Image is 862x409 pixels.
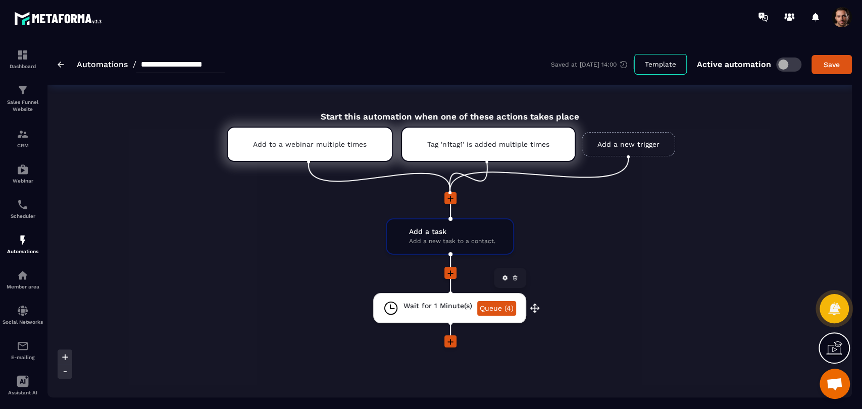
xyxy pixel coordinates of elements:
img: formation [17,128,29,140]
a: Add a new trigger [582,132,675,156]
a: automationsautomationsWebinar [3,156,43,191]
div: Start this automation when one of these actions takes place [201,100,698,122]
img: automations [17,163,29,176]
p: Member area [3,284,43,289]
span: Add a task [409,227,495,237]
span: Wait for 1 Minute(s) [403,301,472,311]
img: arrow [58,62,64,68]
a: Queue (4) [477,301,516,316]
a: automationsautomationsAutomations [3,226,43,262]
img: automations [17,234,29,246]
button: Save [812,55,852,74]
img: scheduler [17,199,29,211]
a: automationsautomationsMember area [3,262,43,297]
a: formationformationCRM [3,121,43,156]
a: emailemailE-mailing [3,332,43,368]
div: Save [818,60,845,70]
p: Automations [3,249,43,254]
p: CRM [3,143,43,148]
p: E-mailing [3,355,43,360]
a: formationformationSales Funnel Website [3,77,43,121]
a: social-networksocial-networkSocial Networks [3,297,43,332]
p: Scheduler [3,213,43,219]
p: Tag 'n1tag1' is added multiple times [427,140,549,148]
img: formation [17,84,29,96]
img: social-network [17,305,29,317]
img: automations [17,269,29,281]
p: Sales Funnel Website [3,99,43,113]
a: formationformationDashboard [3,41,43,77]
div: Mở cuộc trò chuyện [820,369,850,399]
img: formation [17,49,29,61]
p: [DATE] 14:00 [580,61,617,68]
img: email [17,340,29,352]
span: Add a new task to a contact. [409,237,495,246]
p: Social Networks [3,319,43,325]
p: Dashboard [3,64,43,69]
span: / [133,60,136,69]
p: Add to a webinar multiple times [253,140,367,148]
img: logo [14,9,105,28]
p: Webinar [3,178,43,184]
a: Assistant AI [3,368,43,403]
button: Template [634,54,687,75]
a: Automations [77,60,128,69]
a: schedulerschedulerScheduler [3,191,43,226]
div: Saved at [551,60,634,69]
p: Assistant AI [3,390,43,395]
p: Active automation [697,60,771,69]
